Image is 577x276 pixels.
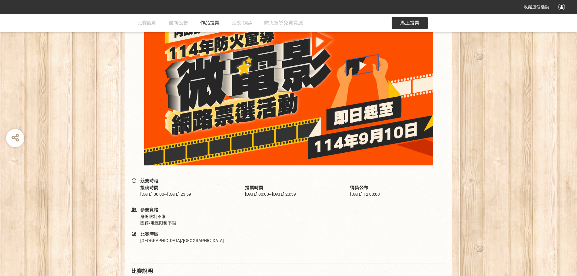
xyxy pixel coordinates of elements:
[140,214,157,219] span: 身份限制
[137,20,157,26] span: 比賽說明
[264,20,303,26] span: 防火宣導免費資源
[245,192,269,197] span: [DATE] 00:00
[157,214,166,219] span: 不限
[140,221,167,225] span: 國籍/地區限制
[164,192,167,197] span: ~
[140,231,158,237] span: 比賽時區
[272,192,296,197] span: [DATE] 23:59
[232,14,252,32] a: 活動 Q&A
[392,17,428,29] button: 馬上投票
[350,192,380,197] span: [DATE] 12:00:00
[264,14,303,32] a: 防火宣導免費資源
[169,20,188,26] span: 最新公告
[232,20,252,26] span: 活動 Q&A
[200,14,220,32] a: 作品投票
[269,192,272,197] span: ~
[140,192,164,197] span: [DATE] 00:00
[167,192,191,197] span: [DATE] 23:59
[131,267,446,275] div: 比賽說明
[245,185,263,191] span: 投票時間
[200,20,220,26] span: 作品投票
[400,20,419,26] span: 馬上投票
[169,14,188,32] a: 最新公告
[350,185,368,191] span: 得獎公布
[167,221,176,225] span: 不限
[140,238,224,243] span: [GEOGRAPHIC_DATA]/[GEOGRAPHIC_DATA]
[137,14,157,32] a: 比賽說明
[140,178,158,184] span: 競賽時程
[140,207,158,213] span: 參賽資格
[137,8,440,165] img: 114年防火宣導微電影競賽
[524,5,549,9] span: 收藏這個活動
[140,185,158,191] span: 投稿時間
